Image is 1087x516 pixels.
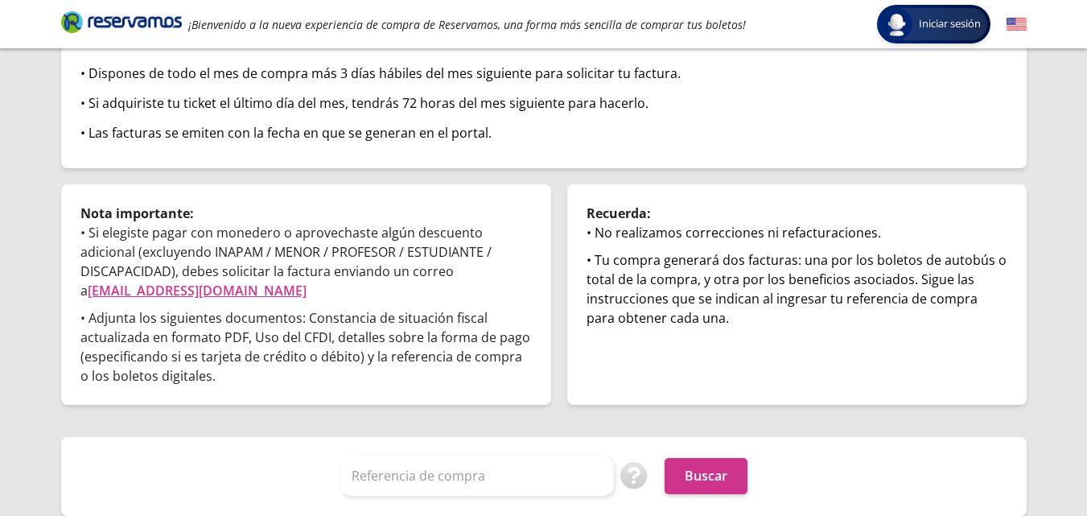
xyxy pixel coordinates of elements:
div: • No realizamos correcciones ni refacturaciones. [587,223,1007,242]
span: Iniciar sesión [912,16,987,32]
p: Recuerda: [587,204,1007,223]
i: Brand Logo [61,10,182,34]
div: • Dispones de todo el mes de compra más 3 días hábiles del mes siguiente para solicitar tu factura. [80,64,1007,83]
p: • Adjunta los siguientes documentos: Constancia de situación fiscal actualizada en formato PDF, U... [80,308,532,386]
div: • Las facturas se emiten con la fecha en que se generan en el portal. [80,123,1007,142]
button: Buscar [665,458,747,494]
div: • Si adquiriste tu ticket el último día del mes, tendrás 72 horas del mes siguiente para hacerlo. [80,93,1007,113]
p: Nota importante: [80,204,532,223]
a: Brand Logo [61,10,182,39]
button: English [1007,14,1027,35]
div: • Tu compra generará dos facturas: una por los boletos de autobús o total de la compra, y otra po... [587,250,1007,328]
a: [EMAIL_ADDRESS][DOMAIN_NAME] [88,282,307,299]
p: • Si elegiste pagar con monedero o aprovechaste algún descuento adicional (excluyendo INAPAM / ME... [80,223,532,300]
em: ¡Bienvenido a la nueva experiencia de compra de Reservamos, una forma más sencilla de comprar tus... [188,17,746,32]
